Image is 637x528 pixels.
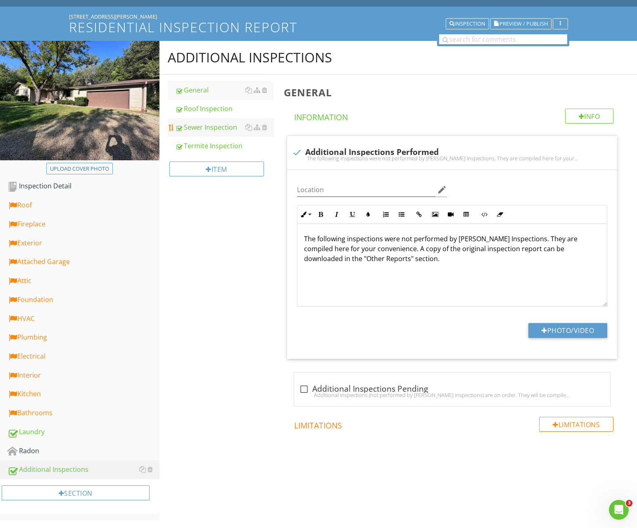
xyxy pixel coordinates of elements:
button: Insert Link (⌘K) [411,207,427,222]
div: Electrical [7,351,159,362]
div: Bathrooms [7,408,159,419]
button: Preview / Publish [490,18,551,30]
button: Unordered List [394,207,409,222]
button: Insert Table [459,207,474,222]
h3: General [284,87,624,98]
div: Additional Inspections [7,464,159,475]
div: General [175,85,274,95]
button: Italic (⌘I) [329,207,345,222]
p: The following inspections were not performed by [PERSON_NAME] Inspections. They are compiled here... [304,234,600,264]
button: Colors [360,207,376,222]
h4: Information [294,109,613,123]
div: Roof [7,200,159,211]
button: Upload cover photo [46,163,113,174]
iframe: Intercom live chat [609,500,629,520]
div: Roof Inspection [175,104,274,114]
div: Plumbing [7,332,159,343]
div: Fireplace [7,219,159,230]
div: Termite Inspection [175,141,274,151]
h1: Residential Inspection Report [69,20,568,34]
button: Photo/Video [528,323,607,338]
div: Info [565,109,614,124]
button: Code View [476,207,492,222]
div: Additional Inspections [168,49,332,66]
div: Additional inspections (not performed by [PERSON_NAME] Inspections) are on order. They will be co... [299,392,605,398]
button: Inline Style [297,207,313,222]
div: Inspection Detail [7,181,159,192]
div: Radon [7,446,159,457]
div: Inspection [449,21,485,27]
input: Location [297,183,436,197]
button: Inspection [446,18,489,30]
a: Preview / Publish [490,19,551,27]
div: Kitchen [7,389,159,400]
span: Preview / Publish [499,21,548,26]
div: Limitations [539,417,613,432]
button: Insert Video [443,207,459,222]
button: Bold (⌘B) [313,207,329,222]
div: HVAC [7,314,159,324]
div: Laundry [7,427,159,438]
span: 3 [626,500,632,507]
input: search for comments [439,34,567,44]
a: Inspection [446,19,489,27]
div: Interior [7,370,159,381]
button: Underline (⌘U) [345,207,360,222]
div: Sewer Inspection [175,122,274,132]
div: Attic [7,276,159,286]
i: edit [437,185,447,195]
button: Ordered List [378,207,394,222]
div: Section [2,485,150,500]
div: [STREET_ADDRESS][PERSON_NAME] [69,13,568,20]
div: Attached Garage [7,257,159,267]
div: Item [169,162,264,176]
button: Clear Formatting [492,207,508,222]
div: Exterior [7,238,159,249]
div: The following inspections were not performed by [PERSON_NAME] Inspections. They are compiled here... [292,155,612,162]
h4: Limitations [294,417,613,431]
div: Upload cover photo [50,165,109,173]
button: Insert Image (⌘P) [427,207,443,222]
div: Foundation [7,295,159,305]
